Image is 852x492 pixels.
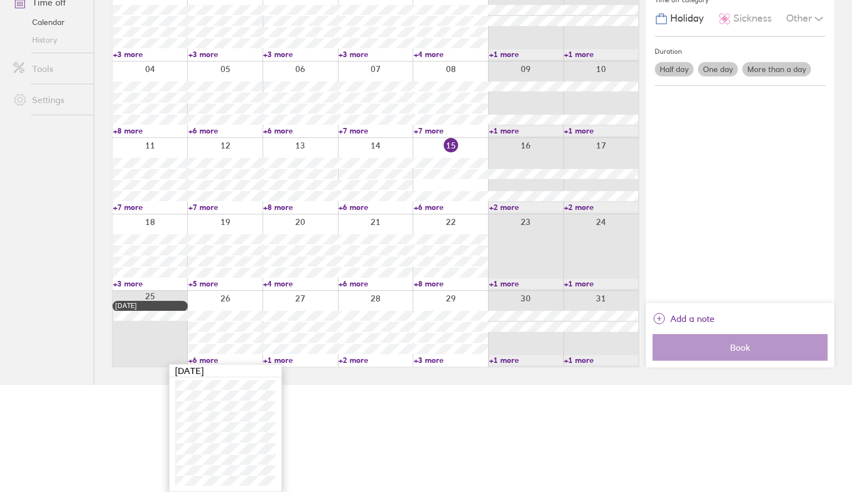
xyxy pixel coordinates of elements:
a: +1 more [564,355,638,365]
a: +3 more [113,279,187,289]
a: +3 more [338,49,413,59]
a: +7 more [113,202,187,212]
button: Book [653,334,828,361]
a: +6 more [338,279,413,289]
a: +1 more [489,49,563,59]
a: +8 more [263,202,337,212]
a: +8 more [414,279,488,289]
a: +3 more [113,49,187,59]
a: +7 more [338,126,413,136]
a: +1 more [564,279,638,289]
span: Holiday [670,13,704,24]
a: +7 more [414,126,488,136]
a: +1 more [263,355,337,365]
a: +1 more [489,279,563,289]
label: One day [698,62,738,76]
a: +6 more [414,202,488,212]
a: +2 more [338,355,413,365]
a: Calendar [4,13,94,31]
a: +2 more [489,202,563,212]
div: Other [786,8,825,29]
a: +3 more [263,49,337,59]
span: Book [660,342,820,352]
label: Half day [655,62,694,76]
div: Duration [655,43,825,60]
a: +4 more [414,49,488,59]
a: Tools [4,58,94,80]
button: Add a note [653,310,715,327]
a: +6 more [263,126,337,136]
a: +6 more [188,355,263,365]
a: History [4,31,94,49]
a: +1 more [564,49,638,59]
a: +4 more [263,279,337,289]
a: +6 more [188,126,263,136]
label: More than a day [742,62,811,76]
a: +6 more [338,202,413,212]
span: Add a note [670,310,715,327]
a: +1 more [489,355,563,365]
div: [DATE] [115,302,185,310]
a: +3 more [414,355,488,365]
a: +5 more [188,279,263,289]
a: +2 more [564,202,638,212]
a: +7 more [188,202,263,212]
a: Settings [4,89,94,111]
a: +8 more [113,126,187,136]
div: [DATE] [170,365,281,377]
a: +1 more [564,126,638,136]
a: +3 more [188,49,263,59]
span: Sickness [733,13,772,24]
a: +1 more [489,126,563,136]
